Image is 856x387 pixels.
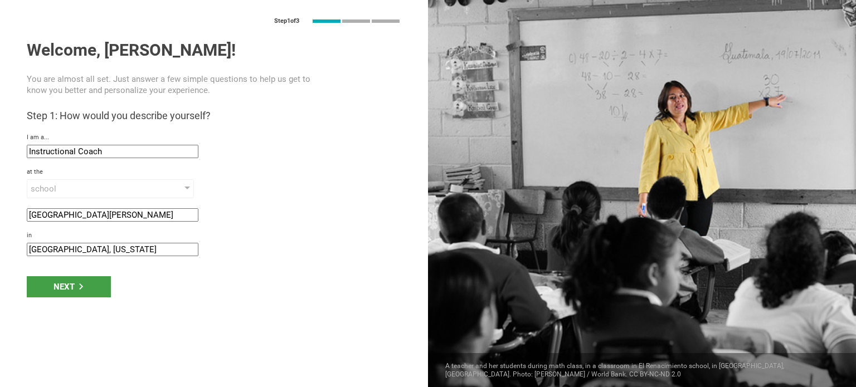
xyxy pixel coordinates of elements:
[27,40,401,60] h1: Welcome, [PERSON_NAME]!
[428,353,856,387] div: A teacher and her students during math class, in a classroom in El Renacimiento school, in [GEOGR...
[27,168,401,176] div: at the
[31,183,158,194] div: school
[27,134,401,141] div: I am a...
[27,232,401,239] div: in
[27,276,111,297] div: Next
[27,74,327,96] p: You are almost all set. Just answer a few simple questions to help us get to know you better and ...
[27,208,198,222] input: name of institution
[27,109,401,123] h3: Step 1: How would you describe yourself?
[27,243,198,256] input: location
[27,145,198,158] input: role that defines you
[274,17,299,25] div: Step 1 of 3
